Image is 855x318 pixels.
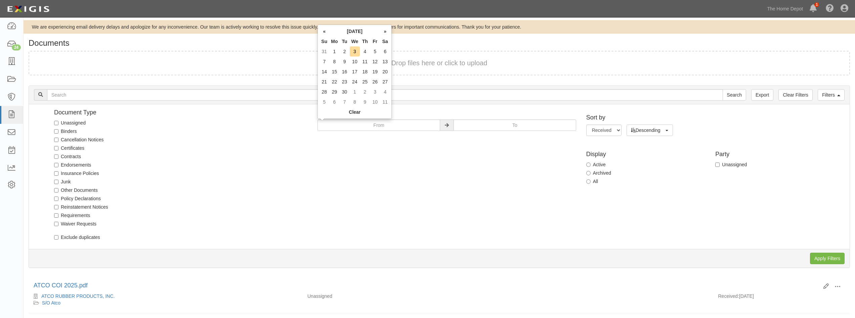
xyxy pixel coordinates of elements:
input: Endorsements [54,163,58,167]
h4: Sort by [586,114,845,121]
th: Mo [329,36,339,46]
th: Th [360,36,370,46]
input: Cancellation Notices [54,138,58,142]
td: 1 [329,46,339,57]
input: Policy Declarations [54,197,58,201]
h4: Date Received [317,109,576,116]
input: Search [47,89,723,101]
td: 20 [380,67,390,77]
div: Unassigned [302,293,508,299]
label: Active [586,161,606,168]
td: 3 [350,46,360,57]
input: Insurance Policies [54,171,58,176]
td: 17 [350,67,360,77]
td: 10 [370,97,380,107]
label: Other Documents [54,187,98,193]
td: 24 [350,77,360,87]
td: 8 [329,57,339,67]
input: Unassigned [54,121,58,125]
td: 29 [329,87,339,97]
td: 12 [370,57,380,67]
div: ATCO RUBBER PRODUCTS, INC. [34,293,297,299]
input: Reinstatement Notices [54,205,58,209]
i: Help Center - Complianz [826,5,834,13]
td: 4 [360,46,370,57]
p: Received: [718,293,739,299]
th: Clear [319,107,390,117]
div: Effective - Expiration [508,293,713,293]
div: ATCO COI 2025.pdf [34,281,818,290]
td: 4 [380,87,390,97]
td: 6 [380,46,390,57]
label: Archived [586,170,611,176]
a: ATCO RUBBER PRODUCTS, INC. [41,293,115,299]
th: Su [319,36,329,46]
td: 7 [340,97,350,107]
td: 22 [329,77,339,87]
label: Junk [54,178,71,185]
td: 9 [340,57,350,67]
th: Tu [340,36,350,46]
th: » [380,26,390,36]
input: To [454,119,576,131]
input: From [317,119,440,131]
label: Unassigned [54,119,86,126]
h4: Display [586,151,711,158]
input: Apply Filters [810,253,845,264]
th: Fr [370,36,380,46]
td: 13 [380,57,390,67]
input: Contracts [54,154,58,159]
label: Binders [54,128,77,135]
td: 21 [319,77,329,87]
input: Search [723,89,746,101]
td: 23 [340,77,350,87]
td: 27 [380,77,390,87]
input: Archived [586,171,591,175]
th: [DATE] [329,26,380,36]
td: 5 [370,46,380,57]
label: Exclude duplicates [54,234,100,241]
td: 30 [340,87,350,97]
td: 14 [319,67,329,77]
td: 9 [360,97,370,107]
input: Binders [54,129,58,134]
a: S/O Atco [42,300,60,306]
div: We are experiencing email delivery delays and apologize for any inconvenience. Our team is active... [24,24,855,30]
td: 18 [360,67,370,77]
td: 19 [370,67,380,77]
td: 2 [360,87,370,97]
td: 11 [360,57,370,67]
a: Export [751,89,773,101]
div: 24 [12,44,21,50]
span: Descending [631,127,665,134]
td: 6 [329,97,339,107]
label: All [586,178,598,185]
label: Waiver Requests [54,220,96,227]
td: 26 [370,77,380,87]
label: Contracts [54,153,81,160]
th: We [350,36,360,46]
input: All [586,179,591,184]
th: « [319,26,329,36]
h4: Document Type [54,109,307,116]
td: 7 [319,57,329,67]
label: Certificates [54,145,84,151]
label: Cancellation Notices [54,136,104,143]
input: Requirements [54,213,58,218]
input: Exclude duplicates [54,235,58,240]
input: Waiver Requests [54,222,58,226]
td: 10 [350,57,360,67]
td: 16 [340,67,350,77]
input: Other Documents [54,188,58,192]
td: 1 [350,87,360,97]
input: Active [586,163,591,167]
td: 25 [360,77,370,87]
a: ATCO COI 2025.pdf [34,282,88,289]
th: Sa [380,36,390,46]
button: Descending [627,125,673,136]
a: Clear Filters [778,89,812,101]
label: Endorsements [54,162,91,168]
label: Insurance Policies [54,170,99,177]
td: 3 [370,87,380,97]
input: Unassigned [715,163,720,167]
